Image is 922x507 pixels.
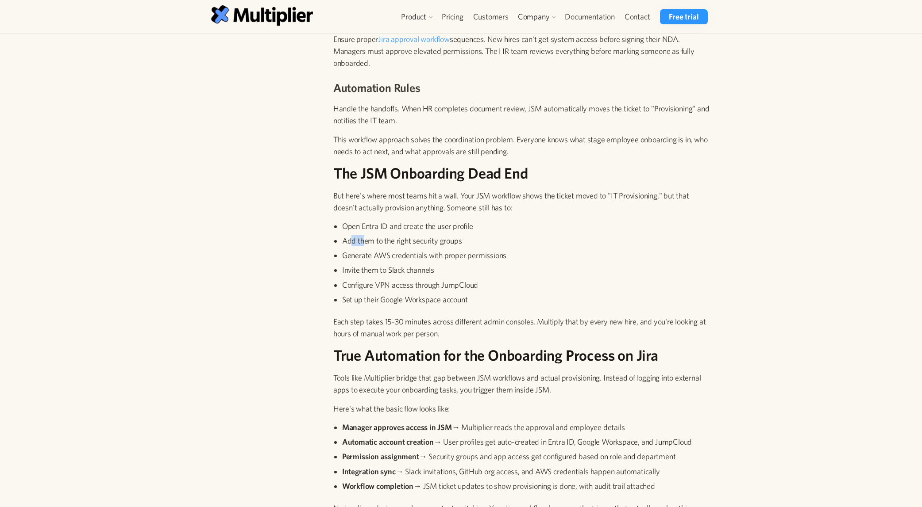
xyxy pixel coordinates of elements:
li: → Security groups and app access get configured based on role and department [342,451,711,462]
a: Documentation [560,9,619,24]
p: Ensure proper sequences. New hires can't get system access before signing their NDA. Managers mus... [333,33,711,69]
div: Product [401,11,426,22]
a: Customers [468,9,513,24]
strong: Integration sync [342,467,396,476]
strong: Automation Rules [333,81,420,94]
li: → JSM ticket updates to show provisioning is done, with audit trail attached [342,480,711,492]
li: Generate AWS credentials with proper permissions [342,250,711,261]
a: Pricing [437,9,468,24]
a: Free trial [660,9,707,24]
li: → Slack invitations, GitHub org access, and AWS credentials happen automatically [342,466,711,477]
li: Configure VPN access through JumpCloud [342,279,711,290]
strong: Permission assignment [342,452,419,461]
p: This workflow approach solves the coordination problem. Everyone knows what stage employee onboar... [333,133,711,157]
p: Tools like Multiplier bridge that gap between JSM workflows and actual provisioning. Instead of l... [333,372,711,396]
p: Here's what the basic flow looks like: [333,403,711,415]
strong: Workflow completion [342,481,413,491]
a: Contact [620,9,655,24]
div: Company [518,11,550,22]
a: Jira approval workflow [378,34,450,44]
strong: Automatic account creation [342,437,434,446]
li: Open Entra ID and create the user profile [342,221,711,232]
li: Add them to the right security groups [342,235,711,246]
h2: The JSM Onboarding Dead End [333,164,711,183]
li: → Multiplier reads the approval and employee details [342,422,711,433]
p: Handle the handoffs. When HR completes document review, JSM automatically moves the ticket to "Pr... [333,103,711,126]
div: Company [513,9,560,24]
li: Set up their Google Workspace account [342,294,711,305]
strong: Manager approves access in JSM [342,423,452,432]
p: But here's where most teams hit a wall. Your JSM workflow shows the ticket moved to "IT Provision... [333,190,711,213]
div: Product [397,9,437,24]
li: → User profiles get auto-created in Entra ID, Google Workspace, and JumpCloud [342,436,711,447]
p: Each step takes 15-30 minutes across different admin consoles. Multiply that by every new hire, a... [333,316,711,339]
h2: True Automation for the Onboarding Process on Jira [333,347,711,365]
li: Invite them to Slack channels [342,264,711,275]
